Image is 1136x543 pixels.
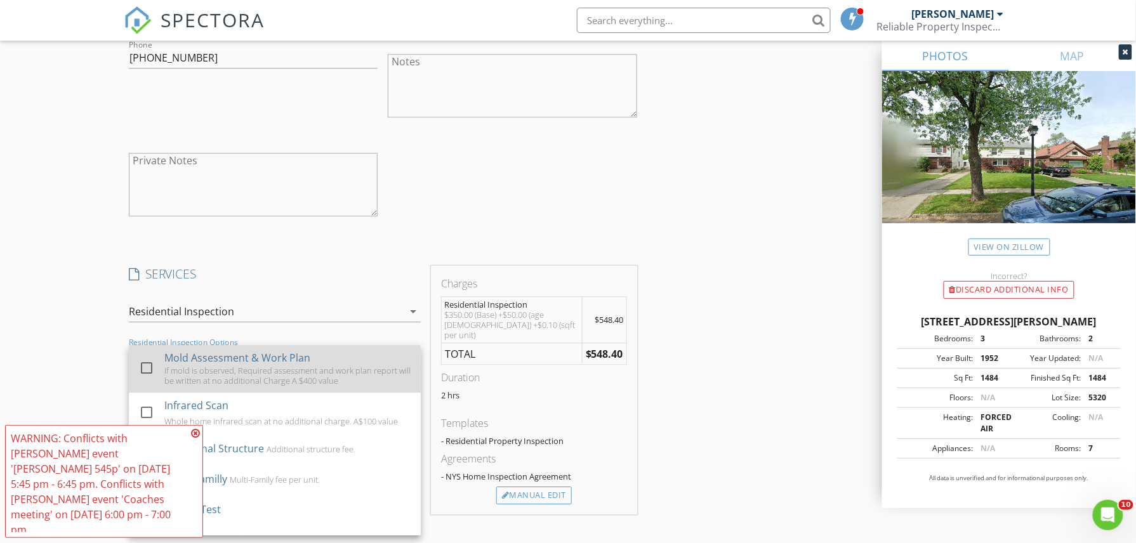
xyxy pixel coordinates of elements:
[882,271,1136,281] div: Incorrect?
[1088,412,1103,422] span: N/A
[441,471,626,481] div: - NYS Home Inspection Agreement
[496,487,572,504] div: Manual Edit
[1009,353,1081,364] div: Year Updated:
[981,392,995,403] span: N/A
[901,412,973,435] div: Heating:
[441,370,626,385] div: Duration
[973,333,1009,344] div: 3
[981,443,995,454] span: N/A
[901,353,973,364] div: Year Built:
[164,365,411,386] div: If mold is observed, Required assessment and work plan report will be written at no additional Ch...
[1009,443,1081,454] div: Rooms:
[1081,443,1117,454] div: 7
[444,299,579,310] div: Residential Inspection
[164,416,398,426] div: Whole home infrared scan at no additional charge. A$100 value
[1119,500,1133,510] span: 10
[442,343,583,365] td: TOTAL
[406,304,421,319] i: arrow_drop_down
[882,41,1009,71] a: PHOTOS
[973,412,1009,435] div: FORCED AIR
[1009,372,1081,384] div: Finished Sq Ft:
[595,314,624,325] span: $548.40
[1009,392,1081,403] div: Lot Size:
[1009,41,1136,71] a: MAP
[267,444,355,454] div: Additional structure fee.
[897,474,1121,483] p: All data is unverified and for informational purposes only.
[586,347,623,361] strong: $548.40
[164,398,228,413] div: Infrared Scan
[968,239,1050,256] a: View on Zillow
[901,392,973,403] div: Floors:
[1009,412,1081,435] div: Cooling:
[124,6,152,34] img: The Best Home Inspection Software - Spectora
[944,281,1074,299] div: Discard Additional info
[577,8,831,33] input: Search everything...
[901,443,973,454] div: Appliances:
[1093,500,1123,530] iframe: Intercom live chat
[1081,372,1117,384] div: 1484
[441,390,626,400] p: 2 hrs
[973,353,1009,364] div: 1952
[897,314,1121,329] div: [STREET_ADDRESS][PERSON_NAME]
[1088,353,1103,363] span: N/A
[901,333,973,344] div: Bedrooms:
[161,6,265,33] span: SPECTORA
[973,372,1009,384] div: 1484
[129,266,421,282] h4: SERVICES
[441,415,626,431] div: Templates
[230,474,320,485] div: Multi-Family fee per unit.
[124,17,265,44] a: SPECTORA
[882,71,1136,254] img: streetview
[444,310,579,340] div: $350.00 (Base) +$50.00 (age [DEMOGRAPHIC_DATA]) +$0.10 (sqft per unit)
[901,372,973,384] div: Sq Ft:
[1081,333,1117,344] div: 2
[129,306,234,317] div: Residential Inspection
[167,441,264,456] div: Additional Structure
[441,436,626,446] div: - Residential Property Inspection
[441,451,626,466] div: Agreements
[11,431,187,537] div: WARNING: Conflicts with [PERSON_NAME] event '[PERSON_NAME] 545p' on [DATE] 5:45 pm - 6:45 pm. Con...
[441,276,626,291] div: Charges
[1009,333,1081,344] div: Bathrooms:
[164,350,310,365] div: Mold Assessment & Work Plan
[912,8,994,20] div: [PERSON_NAME]
[1081,392,1117,403] div: 5320
[877,20,1004,33] div: Reliable Property Inspections of WNY, LLC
